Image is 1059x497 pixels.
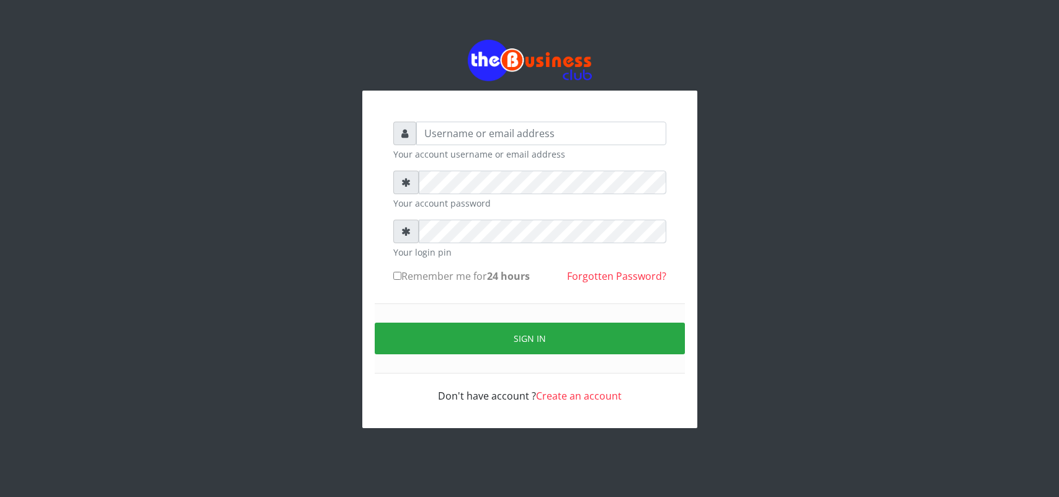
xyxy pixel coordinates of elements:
[393,272,401,280] input: Remember me for24 hours
[393,374,666,403] div: Don't have account ?
[536,389,622,403] a: Create an account
[393,269,530,284] label: Remember me for
[393,197,666,210] small: Your account password
[393,148,666,161] small: Your account username or email address
[393,246,666,259] small: Your login pin
[375,323,685,354] button: Sign in
[487,269,530,283] b: 24 hours
[567,269,666,283] a: Forgotten Password?
[416,122,666,145] input: Username or email address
